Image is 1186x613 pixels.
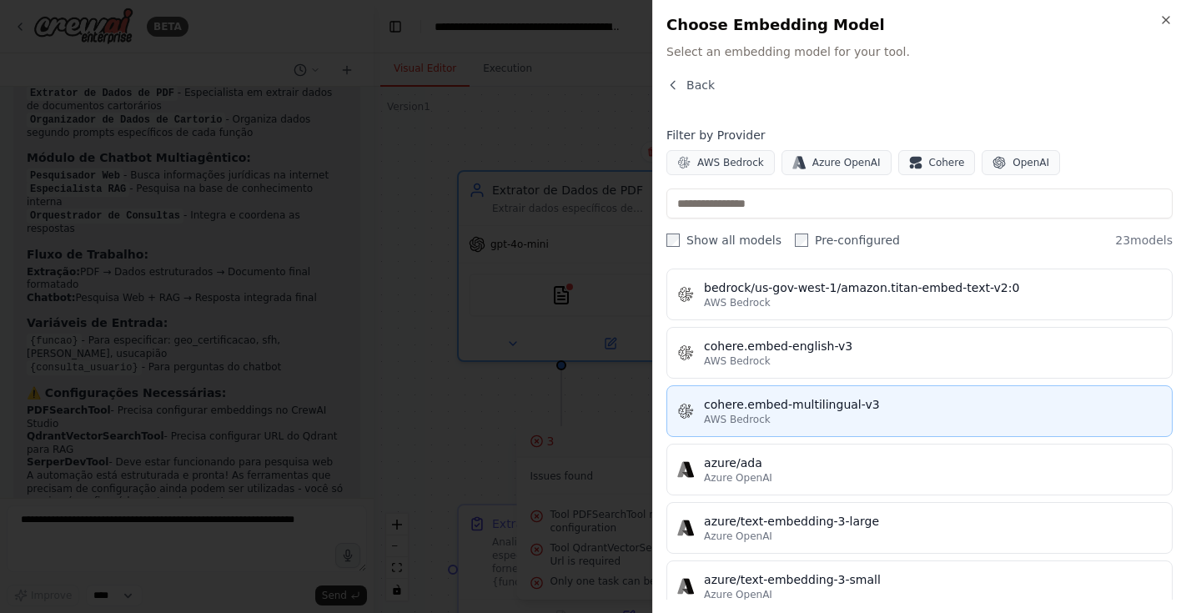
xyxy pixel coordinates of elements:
[686,77,715,93] span: Back
[704,354,771,368] span: AWS Bedrock
[704,471,772,485] span: Azure OpenAI
[704,279,1162,296] div: bedrock/us-gov-west-1/amazon.titan-embed-text-v2:0
[666,327,1173,379] button: cohere.embed-english-v3AWS Bedrock
[704,588,772,601] span: Azure OpenAI
[704,530,772,543] span: Azure OpenAI
[666,444,1173,495] button: azure/adaAzure OpenAI
[704,455,1162,471] div: azure/ada
[781,150,892,175] button: Azure OpenAI
[704,413,771,426] span: AWS Bedrock
[666,232,781,249] label: Show all models
[666,13,1173,37] h2: Choose Embedding Model
[666,269,1173,320] button: bedrock/us-gov-west-1/amazon.titan-embed-text-v2:0AWS Bedrock
[704,513,1162,530] div: azure/text-embedding-3-large
[666,385,1173,437] button: cohere.embed-multilingual-v3AWS Bedrock
[666,150,775,175] button: AWS Bedrock
[666,234,680,247] input: Show all models
[704,338,1162,354] div: cohere.embed-english-v3
[898,150,976,175] button: Cohere
[697,156,764,169] span: AWS Bedrock
[795,234,808,247] input: Pre-configured
[666,560,1173,612] button: azure/text-embedding-3-smallAzure OpenAI
[666,43,1173,60] span: Select an embedding model for your tool.
[666,127,1173,143] h4: Filter by Provider
[982,150,1060,175] button: OpenAI
[795,232,900,249] label: Pre-configured
[929,156,965,169] span: Cohere
[704,571,1162,588] div: azure/text-embedding-3-small
[1115,232,1173,249] span: 23 models
[812,156,881,169] span: Azure OpenAI
[666,77,715,93] button: Back
[704,296,771,309] span: AWS Bedrock
[666,502,1173,554] button: azure/text-embedding-3-largeAzure OpenAI
[1013,156,1049,169] span: OpenAI
[704,396,1162,413] div: cohere.embed-multilingual-v3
